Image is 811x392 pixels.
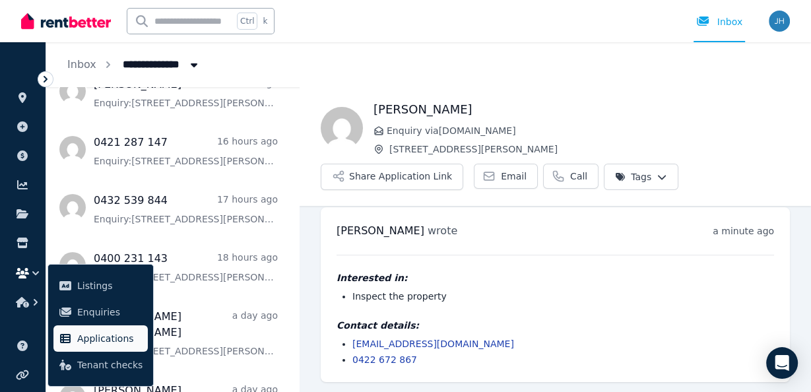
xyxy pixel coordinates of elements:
a: Applications [53,325,148,352]
span: Call [570,170,587,183]
nav: Breadcrumb [46,42,222,87]
a: [PERSON_NAME] [PERSON_NAME]a day agoEnquiry:[STREET_ADDRESS][PERSON_NAME]. [94,309,278,358]
h1: [PERSON_NAME] [373,100,790,119]
a: 0400 231 14318 hours agoEnquiry:[STREET_ADDRESS][PERSON_NAME]. [94,251,278,284]
span: Tags [615,170,651,183]
span: [STREET_ADDRESS][PERSON_NAME] [389,143,790,156]
span: wrote [428,224,457,237]
h4: Interested in: [337,271,774,284]
a: Tenant checks [53,352,148,378]
span: [PERSON_NAME] [337,224,424,237]
a: Email [474,164,538,189]
span: Enquiry via [DOMAIN_NAME] [387,124,790,137]
button: Tags [604,164,678,190]
a: Enquiries [53,299,148,325]
a: Listings [53,273,148,299]
time: a minute ago [713,226,774,236]
span: Ctrl [237,13,257,30]
a: [EMAIL_ADDRESS][DOMAIN_NAME] [352,339,514,349]
a: 0421 287 14716 hours agoEnquiry:[STREET_ADDRESS][PERSON_NAME]. [94,135,278,168]
span: k [263,16,267,26]
span: Email [501,170,527,183]
div: Open Intercom Messenger [766,347,798,379]
span: Listings [77,278,143,294]
a: [PERSON_NAME]14 hours agoEnquiry:[STREET_ADDRESS][PERSON_NAME]. [94,77,278,110]
a: Call [543,164,599,189]
a: 0432 539 84417 hours agoEnquiry:[STREET_ADDRESS][PERSON_NAME]. [94,193,278,226]
img: Serenity Stays Management Pty Ltd [769,11,790,32]
li: Inspect the property [352,290,774,303]
span: ORGANISE [11,73,52,82]
button: Share Application Link [321,164,463,190]
h4: Contact details: [337,319,774,332]
span: Enquiries [77,304,143,320]
img: Siby [321,107,363,149]
span: Applications [77,331,143,346]
a: 0422 672 867 [352,354,417,365]
img: RentBetter [21,11,111,31]
div: Inbox [696,15,742,28]
span: Tenant checks [77,357,143,373]
a: Inbox [67,58,96,71]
